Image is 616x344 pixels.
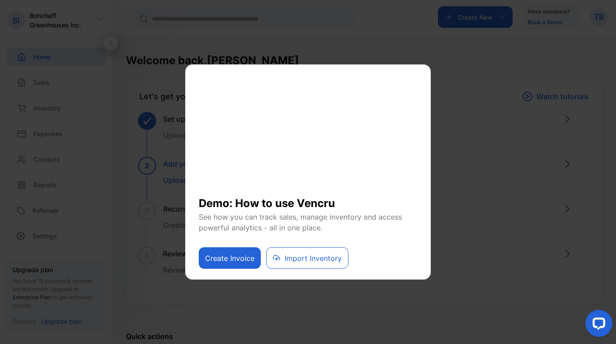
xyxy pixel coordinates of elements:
button: Import Inventory [266,247,348,269]
iframe: YouTube video player [199,76,417,188]
h1: Demo: How to use Vencru [199,188,417,212]
p: See how you can track sales, manage inventory and access powerful analytics - all in one place. [199,212,417,233]
button: Create Invoice [199,247,261,269]
iframe: LiveChat chat widget [578,306,616,344]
